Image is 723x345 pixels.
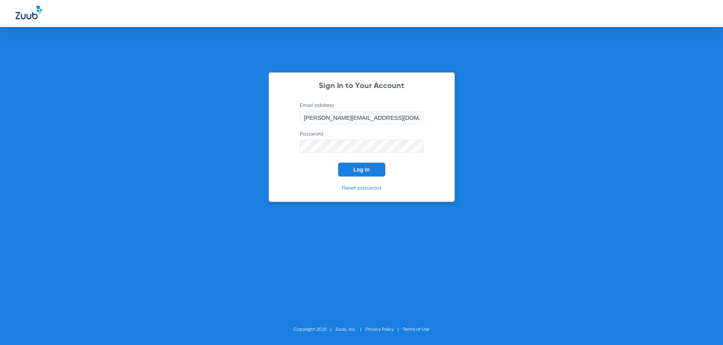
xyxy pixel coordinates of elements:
input: Password [300,140,424,153]
label: Email address [300,102,424,124]
a: Terms of Use [403,327,429,332]
a: Reset password [342,185,381,191]
a: Privacy Policy [365,327,394,332]
button: Log In [338,163,385,177]
span: Log In [354,167,370,173]
input: Email address [300,111,424,124]
li: Copyright 2025 [294,326,335,333]
li: Zuub, Inc. [335,326,365,333]
img: Zuub Logo [15,6,42,19]
iframe: Chat Widget [684,308,723,345]
h2: Sign In to Your Account [288,82,435,90]
label: Password [300,130,424,153]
